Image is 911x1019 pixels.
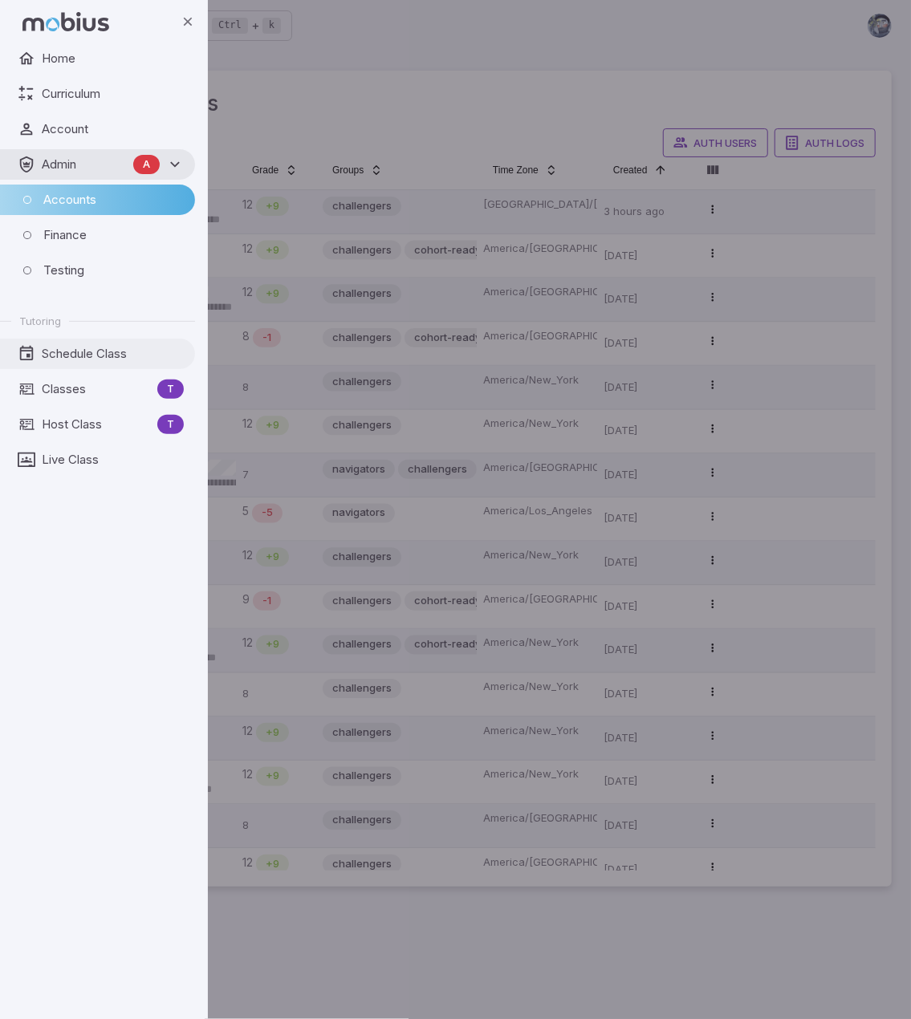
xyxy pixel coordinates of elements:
span: Finance [43,226,184,244]
span: Accounts [43,191,184,209]
span: Account [42,120,184,138]
span: Admin [42,156,127,173]
span: Home [42,50,184,67]
span: Curriculum [42,85,184,103]
span: Tutoring [19,314,61,328]
span: T [157,381,184,397]
span: Schedule Class [42,345,184,363]
span: Live Class [42,451,184,469]
span: Host Class [42,416,151,433]
span: Testing [43,262,184,279]
span: T [157,416,184,432]
span: A [133,156,160,173]
span: Classes [42,380,151,398]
